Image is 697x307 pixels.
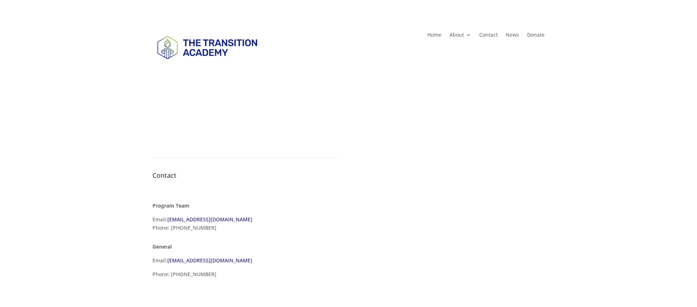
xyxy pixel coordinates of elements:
[449,32,471,40] a: About
[167,216,252,223] a: [EMAIL_ADDRESS][DOMAIN_NAME]
[152,202,189,209] strong: Program Team
[152,270,338,284] p: Phone: [PHONE_NUMBER]
[152,215,338,238] p: Email: Phone: [PHONE_NUMBER]
[479,32,498,40] a: Contact
[152,256,338,270] p: Email:
[152,243,172,250] strong: General
[152,60,261,66] a: Logo-Noticias
[152,172,338,182] h4: Contact
[152,29,261,65] img: TTA Brand_TTA Primary Logo_Horizontal_Light BG
[427,32,441,40] a: Home
[506,32,519,40] a: News
[527,32,545,40] a: Donate
[239,85,458,92] span: Real World Learning and workforce development for high school students with disabilities
[167,257,252,264] a: [EMAIL_ADDRESS][DOMAIN_NAME]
